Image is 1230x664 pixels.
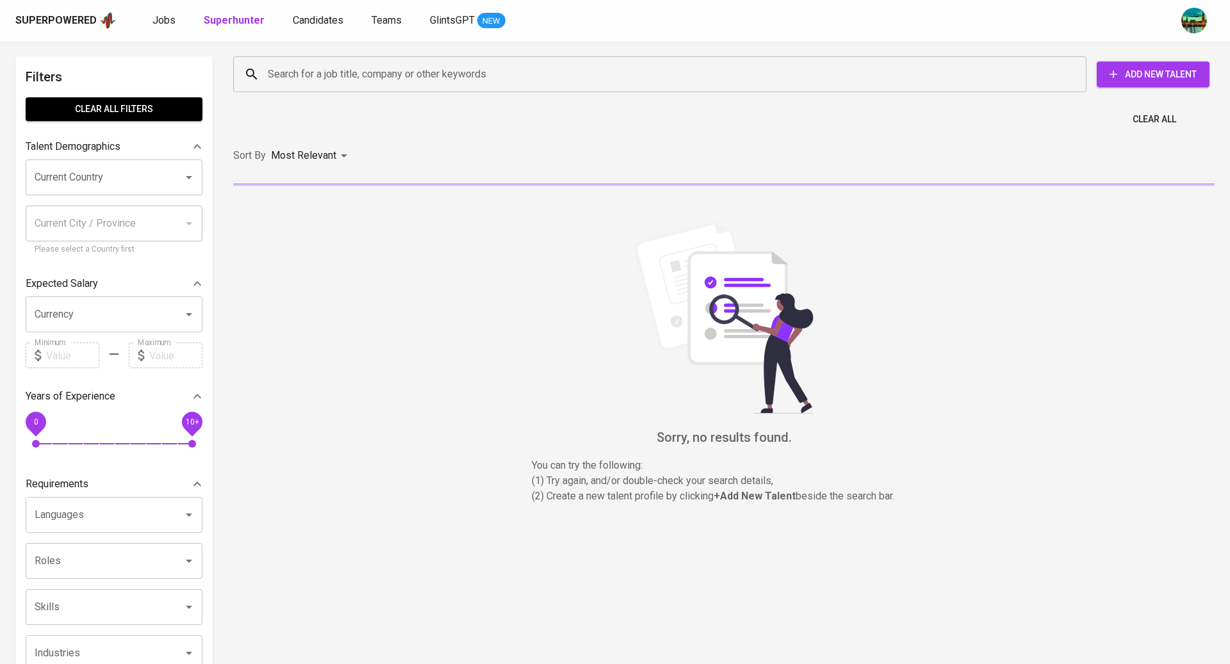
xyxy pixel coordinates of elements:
[1133,111,1176,127] span: Clear All
[152,14,176,26] span: Jobs
[1127,108,1181,131] button: Clear All
[36,101,192,117] span: Clear All filters
[26,471,202,497] div: Requirements
[33,417,38,426] span: 0
[477,15,505,28] span: NEW
[1097,61,1209,87] button: Add New Talent
[26,139,120,154] p: Talent Demographics
[15,13,97,28] div: Superpowered
[293,13,346,29] a: Candidates
[26,97,202,121] button: Clear All filters
[372,13,404,29] a: Teams
[149,343,202,368] input: Value
[99,11,117,30] img: app logo
[26,389,115,404] p: Years of Experience
[180,168,198,186] button: Open
[293,14,343,26] span: Candidates
[26,134,202,159] div: Talent Demographics
[180,305,198,323] button: Open
[46,343,99,368] input: Value
[180,598,198,616] button: Open
[204,14,265,26] b: Superhunter
[430,13,505,29] a: GlintsGPT NEW
[15,11,117,30] a: Superpoweredapp logo
[532,489,916,504] p: (2) Create a new talent profile by clicking beside the search bar.
[180,506,198,524] button: Open
[430,14,475,26] span: GlintsGPT
[271,144,352,168] div: Most Relevant
[26,476,88,492] p: Requirements
[532,473,916,489] p: (1) Try again, and/or double-check your search details,
[532,458,916,473] p: You can try the following :
[1181,8,1207,33] img: a5d44b89-0c59-4c54-99d0-a63b29d42bd3.jpg
[180,644,198,662] button: Open
[152,13,178,29] a: Jobs
[271,148,336,163] p: Most Relevant
[233,148,266,163] p: Sort By
[26,276,98,291] p: Expected Salary
[26,384,202,409] div: Years of Experience
[185,417,199,426] span: 10+
[372,14,402,26] span: Teams
[35,243,193,256] p: Please select a Country first
[233,427,1215,448] h6: Sorry, no results found.
[714,490,796,502] b: + Add New Talent
[204,13,267,29] a: Superhunter
[26,67,202,87] h6: Filters
[1107,67,1199,83] span: Add New Talent
[180,552,198,570] button: Open
[26,271,202,296] div: Expected Salary
[628,222,820,414] img: file_searching.svg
